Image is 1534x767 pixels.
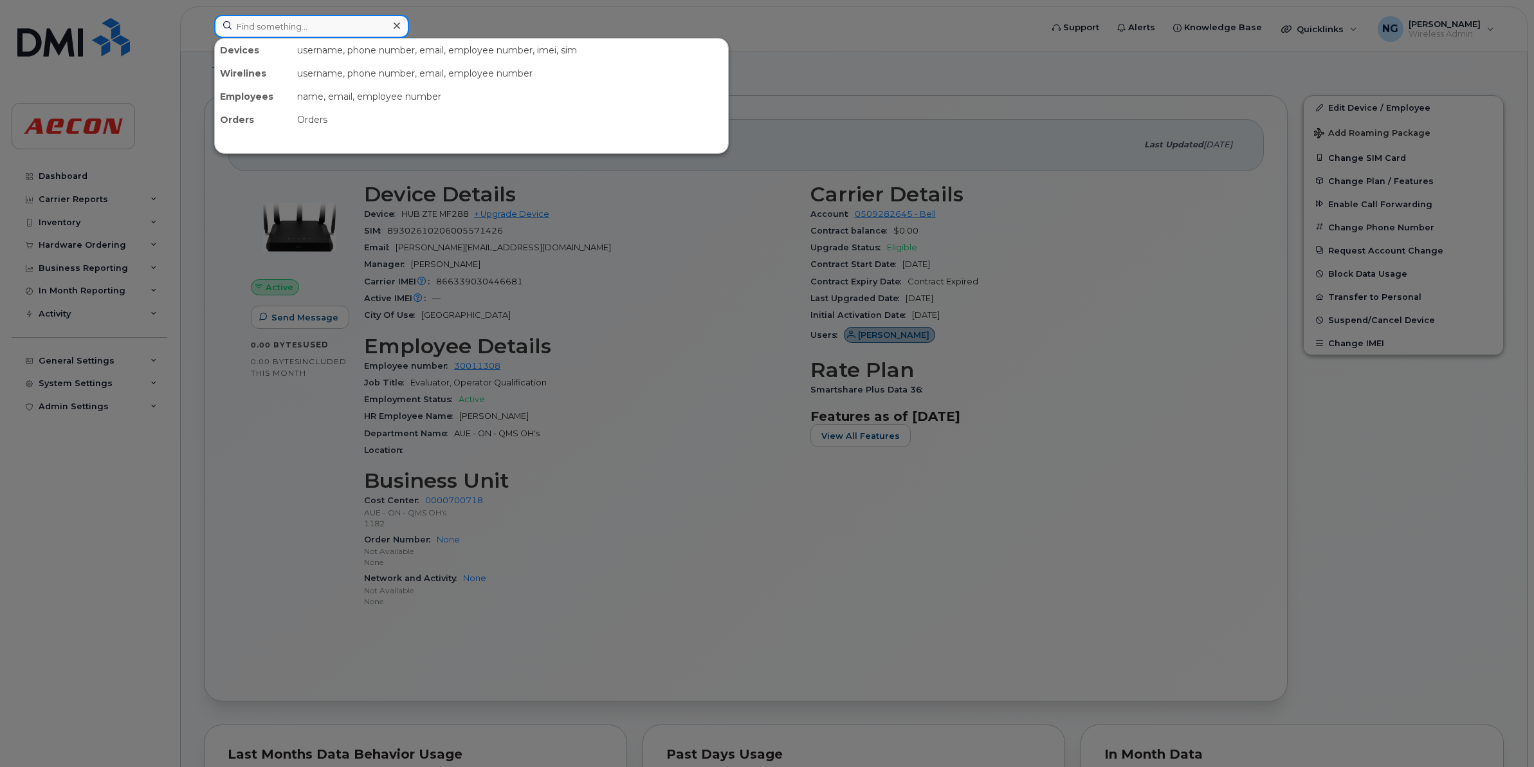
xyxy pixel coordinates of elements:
[214,15,409,38] input: Find something...
[215,39,292,62] div: Devices
[292,85,728,108] div: name, email, employee number
[292,39,728,62] div: username, phone number, email, employee number, imei, sim
[215,85,292,108] div: Employees
[292,62,728,85] div: username, phone number, email, employee number
[215,62,292,85] div: Wirelines
[215,108,292,131] div: Orders
[292,108,728,131] div: Orders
